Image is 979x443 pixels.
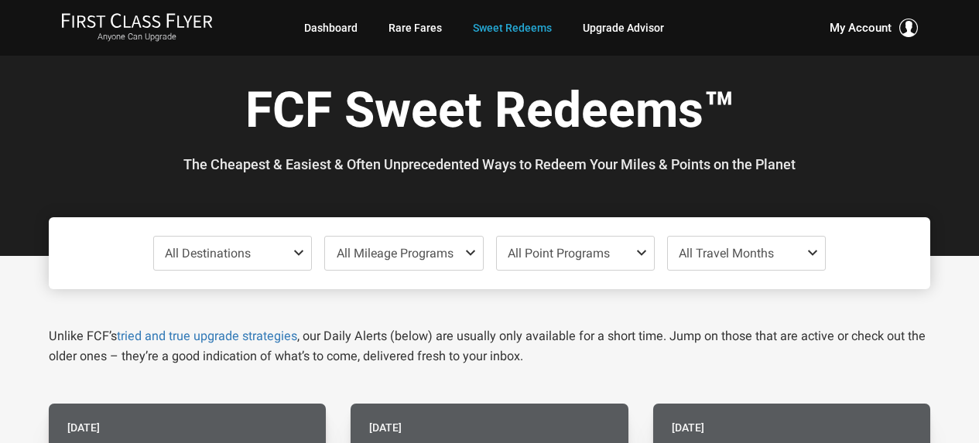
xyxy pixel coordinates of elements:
[389,14,442,42] a: Rare Fares
[679,246,774,261] span: All Travel Months
[67,419,100,436] time: [DATE]
[60,157,919,172] h3: The Cheapest & Easiest & Often Unprecedented Ways to Redeem Your Miles & Points on the Planet
[830,19,892,37] span: My Account
[583,14,664,42] a: Upgrade Advisor
[337,246,454,261] span: All Mileage Programs
[49,326,930,366] p: Unlike FCF’s , our Daily Alerts (below) are usually only available for a short time. Jump on thos...
[61,32,213,43] small: Anyone Can Upgrade
[473,14,552,42] a: Sweet Redeems
[508,246,610,261] span: All Point Programs
[61,12,213,29] img: First Class Flyer
[61,12,213,43] a: First Class FlyerAnyone Can Upgrade
[117,329,297,343] a: tried and true upgrade strategies
[165,246,251,261] span: All Destinations
[60,83,919,143] h1: FCF Sweet Redeems™
[369,419,402,436] time: [DATE]
[830,19,918,37] button: My Account
[672,419,704,436] time: [DATE]
[304,14,358,42] a: Dashboard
